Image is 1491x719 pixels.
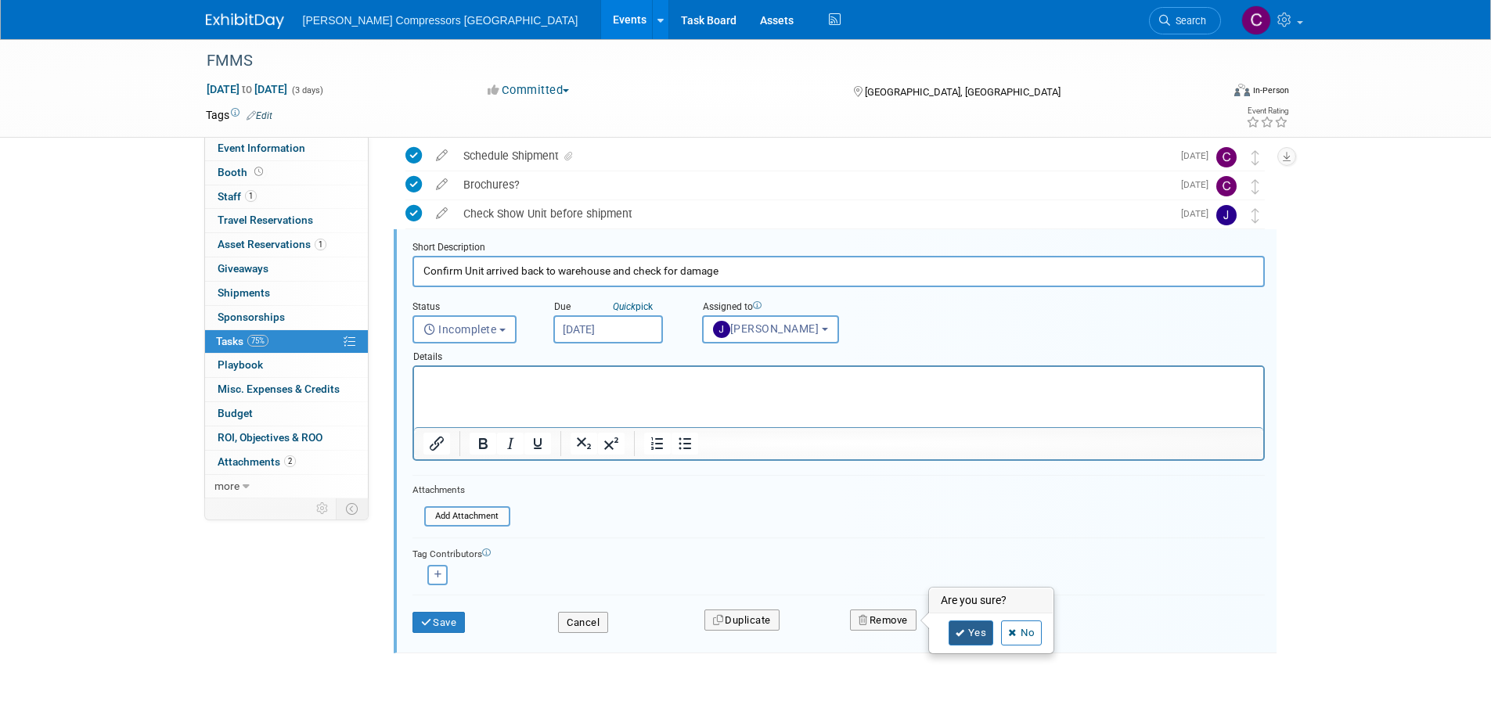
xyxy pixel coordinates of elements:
td: Tags [206,107,272,123]
span: to [239,83,254,95]
img: Format-Inperson.png [1234,84,1250,96]
span: Incomplete [423,323,497,336]
i: Quick [613,301,636,312]
button: Bullet list [672,433,698,455]
div: Short Description [412,241,1265,256]
span: Shipments [218,286,270,299]
img: Crystal Wilson [1216,147,1237,167]
a: Misc. Expenses & Credits [205,378,368,401]
span: Staff [218,190,257,203]
a: Quickpick [610,300,656,313]
div: Assigned to [702,300,898,315]
span: [DATE] [1181,208,1216,219]
a: Asset Reservations1 [205,233,368,257]
span: Misc. Expenses & Credits [218,383,340,395]
a: more [205,475,368,498]
span: Asset Reservations [218,238,326,250]
a: Yes [949,620,994,645]
span: [PERSON_NAME] [713,322,819,335]
span: Playbook [218,358,263,371]
div: Brochures? [456,171,1172,198]
div: Event Format [1129,81,1290,105]
span: Event Information [218,142,305,154]
button: Bold [470,433,496,455]
a: Edit [247,110,272,121]
button: [PERSON_NAME] [702,315,839,343]
button: Save [412,612,466,634]
span: 1 [315,239,326,250]
td: Toggle Event Tabs [336,498,368,519]
iframe: Rich Text Area [414,367,1263,427]
div: Schedule Shipment [456,142,1172,169]
span: Travel Reservations [218,214,313,226]
a: edit [428,149,456,163]
span: (3 days) [290,85,323,95]
span: [DATE] [1181,150,1216,161]
button: Remove [850,609,917,631]
div: Status [412,300,530,315]
a: No [1001,620,1042,645]
div: Event Rating [1246,107,1288,115]
input: Name of task or a short description [412,256,1265,286]
button: Cancel [558,612,608,634]
span: [PERSON_NAME] Compressors [GEOGRAPHIC_DATA] [303,14,578,27]
a: Search [1149,7,1221,34]
span: [DATE] [1181,179,1216,190]
span: Budget [218,407,253,419]
div: FMMS [201,47,1197,75]
a: Budget [205,402,368,426]
span: 75% [247,335,268,347]
span: Attachments [218,455,296,468]
h3: Are you sure? [930,588,1053,613]
img: Crystal Wilson [1241,5,1271,35]
i: Move task [1252,150,1259,165]
span: Tasks [216,335,268,347]
button: Insert/edit link [423,433,450,455]
span: Giveaways [218,262,268,275]
i: Move task [1252,208,1259,223]
button: Numbered list [644,433,671,455]
a: Booth [205,161,368,185]
a: Attachments2 [205,451,368,474]
div: Due [553,300,679,315]
a: Playbook [205,354,368,377]
div: In-Person [1252,84,1289,96]
a: Staff1 [205,185,368,209]
input: Due Date [553,315,663,343]
img: JOHN DEMAR [1216,205,1237,225]
span: 2 [284,455,296,467]
a: Sponsorships [205,306,368,329]
div: Check Show Unit before shipment [456,200,1172,227]
td: Personalize Event Tab Strip [309,498,337,519]
div: Attachments [412,484,510,497]
button: Italic [497,433,524,455]
a: ROI, Objectives & ROO [205,426,368,450]
button: Underline [524,433,551,455]
a: Giveaways [205,257,368,281]
a: Travel Reservations [205,209,368,232]
span: Booth [218,166,266,178]
span: [DATE] [DATE] [206,82,288,96]
span: [GEOGRAPHIC_DATA], [GEOGRAPHIC_DATA] [865,86,1061,98]
div: Tag Contributors [412,545,1265,561]
a: edit [428,207,456,221]
a: Tasks75% [205,330,368,354]
span: 1 [245,190,257,202]
img: ExhibitDay [206,13,284,29]
a: Event Information [205,137,368,160]
button: Duplicate [704,609,780,631]
span: Booth not reserved yet [251,166,266,178]
span: more [214,480,239,492]
span: Sponsorships [218,311,285,323]
a: edit [428,178,456,192]
img: Crystal Wilson [1216,176,1237,196]
button: Committed [482,82,575,99]
i: Move task [1252,179,1259,194]
button: Subscript [571,433,597,455]
div: Details [412,343,1265,365]
button: Superscript [598,433,625,455]
span: Search [1170,15,1206,27]
a: Shipments [205,282,368,305]
span: ROI, Objectives & ROO [218,431,322,444]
